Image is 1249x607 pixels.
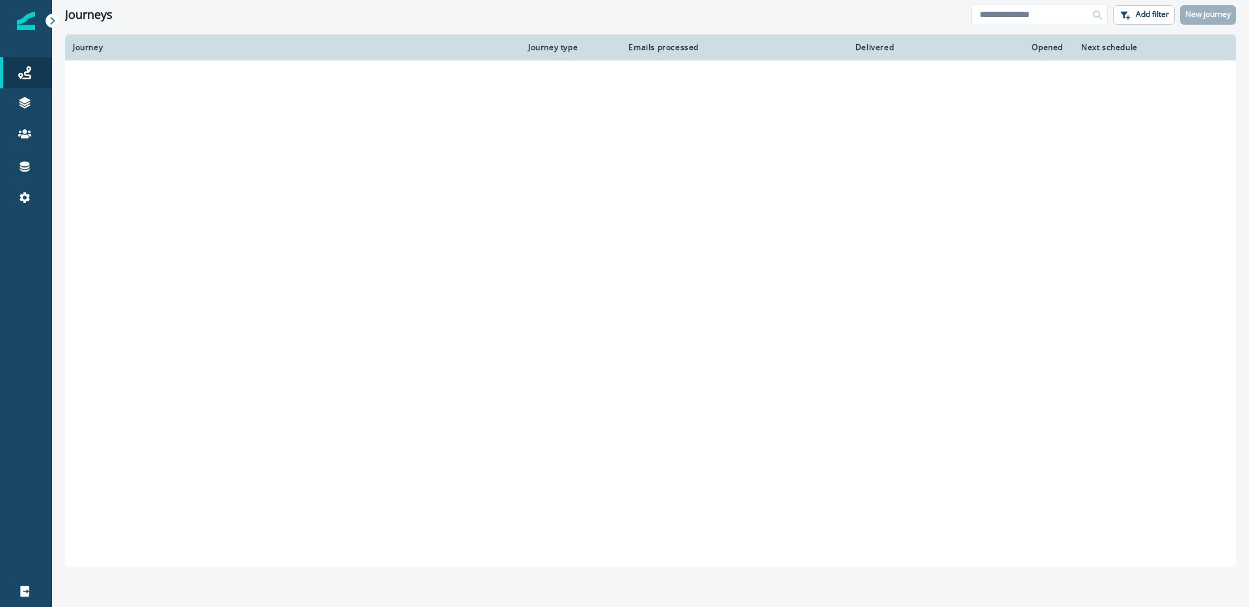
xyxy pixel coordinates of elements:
div: Emails processed [626,42,701,53]
button: New journey [1180,5,1236,25]
div: Next schedule [1081,42,1196,53]
div: Journey [73,42,513,53]
img: Inflection [17,12,35,30]
h1: Journeys [65,8,113,22]
div: Delivered [717,42,896,53]
div: Opened [912,42,1066,53]
button: Add filter [1113,5,1175,25]
p: Add filter [1136,10,1169,19]
p: New journey [1185,10,1231,19]
div: Journey type [528,42,610,53]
